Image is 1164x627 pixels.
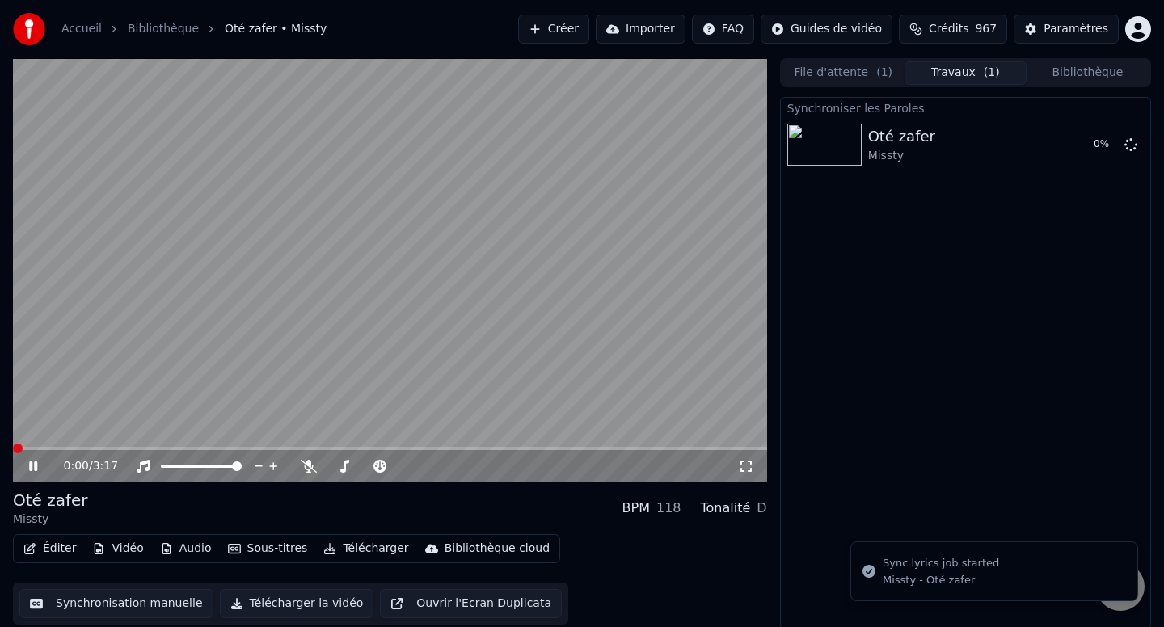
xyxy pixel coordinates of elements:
[13,511,88,528] div: Missty
[225,21,327,37] span: Oté zafer • Missty
[221,537,314,560] button: Sous-titres
[1014,15,1119,44] button: Paramètres
[380,589,562,618] button: Ouvrir l'Ecran Duplicata
[984,65,1000,81] span: ( 1 )
[1094,138,1118,151] div: 0 %
[13,13,45,45] img: youka
[1044,21,1108,37] div: Paramètres
[883,573,999,587] div: Missty - Oté zafer
[154,537,218,560] button: Audio
[61,21,102,37] a: Accueil
[622,499,650,518] div: BPM
[883,555,999,571] div: Sync lyrics job started
[17,537,82,560] button: Éditer
[13,489,88,511] div: Oté zafer
[782,61,905,85] button: File d'attente
[64,458,89,474] span: 0:00
[929,21,968,37] span: Crédits
[868,125,935,148] div: Oté zafer
[86,537,150,560] button: Vidéo
[1027,61,1149,85] button: Bibliothèque
[692,15,754,44] button: FAQ
[905,61,1027,85] button: Travaux
[93,458,118,474] span: 3:17
[761,15,892,44] button: Guides de vidéo
[61,21,327,37] nav: breadcrumb
[876,65,892,81] span: ( 1 )
[220,589,374,618] button: Télécharger la vidéo
[656,499,681,518] div: 118
[64,458,103,474] div: /
[899,15,1007,44] button: Crédits967
[518,15,589,44] button: Créer
[781,98,1150,117] div: Synchroniser les Paroles
[317,537,415,560] button: Télécharger
[128,21,199,37] a: Bibliothèque
[701,499,751,518] div: Tonalité
[757,499,766,518] div: D
[19,589,213,618] button: Synchronisation manuelle
[596,15,685,44] button: Importer
[975,21,997,37] span: 967
[868,148,935,164] div: Missty
[445,541,550,557] div: Bibliothèque cloud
